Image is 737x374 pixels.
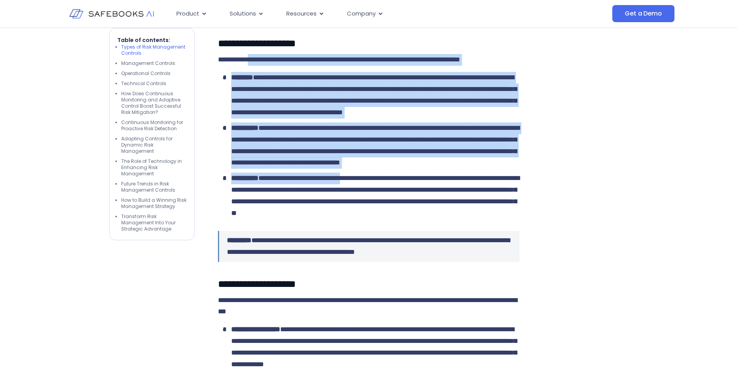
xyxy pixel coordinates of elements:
div: Menu Toggle [170,6,535,21]
li: Continuous Monitoring for Proactive Risk Detection [121,119,186,132]
li: Future Trends in Risk Management Controls [121,181,186,193]
li: How Does Continuous Monitoring and Adaptive Control Boost Successful Risk Mitigation? [121,91,186,115]
span: Get a Demo [625,10,662,17]
li: Technical Controls [121,80,186,87]
li: Management Controls [121,60,186,66]
span: Product [176,9,199,18]
li: The Role of Technology in Enhancing Risk Management [121,158,186,177]
li: Operational Controls [121,70,186,77]
p: Table of contents: [117,36,186,44]
li: Types of Risk Management Controls [121,44,186,56]
li: Adapting Controls for Dynamic Risk Management [121,136,186,154]
nav: Menu [170,6,535,21]
a: Get a Demo [612,5,674,22]
span: Company [347,9,376,18]
span: Resources [286,9,317,18]
li: How to Build a Winning Risk Management Strategy [121,197,186,210]
span: Solutions [230,9,256,18]
li: Transform Risk Management Into Your Strategic Advantage [121,213,186,232]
